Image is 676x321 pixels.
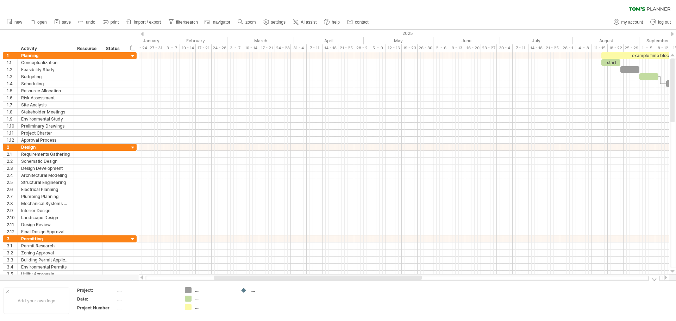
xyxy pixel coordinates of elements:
div: 17 - 21 [196,44,212,52]
div: 28 - 2 [354,44,370,52]
div: hide legend [648,276,660,281]
div: 9 - 13 [449,44,465,52]
a: open [28,18,49,27]
div: 1.10 [7,123,17,129]
div: 1.1 [7,59,17,66]
div: Resource Allocation [21,87,70,94]
div: 3.5 [7,271,17,277]
div: Landscape Design [21,214,70,221]
div: Environmental Permits [21,264,70,270]
div: 1 [7,52,17,59]
div: 30 - 4 [497,44,513,52]
span: open [37,20,47,25]
div: 2.11 [7,221,17,228]
span: contact [355,20,369,25]
a: new [5,18,24,27]
div: 10 - 14 [180,44,196,52]
a: print [101,18,121,27]
div: 3.3 [7,257,17,263]
div: 1.8 [7,109,17,115]
span: new [14,20,22,25]
div: Scheduling [21,80,70,87]
div: Structural Engineering [21,179,70,186]
a: undo [76,18,98,27]
div: 1.4 [7,80,17,87]
div: 2.7 [7,193,17,200]
div: Project Number [77,305,116,311]
div: Mechanical Systems Design [21,200,70,207]
div: Activity [21,45,70,52]
div: Budgeting [21,73,70,80]
span: save [62,20,71,25]
div: 11 - 15 [592,44,608,52]
div: 1.6 [7,94,17,101]
div: Risk Assessment [21,94,70,101]
a: my account [612,18,645,27]
div: Planning [21,52,70,59]
div: .... [117,296,176,302]
span: settings [271,20,286,25]
div: 25 - 29 [624,44,639,52]
div: 27 - 31 [148,44,164,52]
a: log out [649,18,673,27]
div: February 2025 [164,37,227,44]
div: start [601,59,620,66]
div: 24 - 28 [275,44,291,52]
div: 2.9 [7,207,17,214]
div: Electrical Planning [21,186,70,193]
div: 5 - 9 [370,44,386,52]
span: import / export [134,20,161,25]
div: 1.12 [7,137,17,143]
div: 24 - 28 [212,44,227,52]
div: 14 - 18 [528,44,544,52]
div: 10 - 14 [243,44,259,52]
div: 2 - 6 [433,44,449,52]
span: zoom [245,20,256,25]
div: Preliminary Drawings [21,123,70,129]
div: Date: [77,296,116,302]
div: 3 - 7 [227,44,243,52]
span: AI assist [301,20,317,25]
div: 1.11 [7,130,17,136]
div: 3.4 [7,264,17,270]
div: June 2025 [433,37,500,44]
span: print [111,20,119,25]
div: 2.3 [7,165,17,172]
div: Utility Approvals [21,271,70,277]
div: August 2025 [573,37,639,44]
div: .... [117,287,176,293]
span: undo [86,20,95,25]
div: May 2025 [364,37,433,44]
a: save [52,18,73,27]
div: April 2025 [294,37,364,44]
div: .... [195,296,233,302]
div: 23 - 27 [481,44,497,52]
a: AI assist [291,18,319,27]
div: 20 - 24 [132,44,148,52]
div: 2.6 [7,186,17,193]
div: 31 - 4 [291,44,307,52]
div: 18 - 22 [608,44,624,52]
div: Schematic Design [21,158,70,165]
div: Design Development [21,165,70,172]
div: Plumbing Planning [21,193,70,200]
div: Building Permit Application [21,257,70,263]
div: Approval Process [21,137,70,143]
div: Interior Design [21,207,70,214]
a: navigator [204,18,232,27]
div: March 2025 [227,37,294,44]
div: Status [106,45,121,52]
div: 4 - 8 [576,44,592,52]
div: 3.2 [7,249,17,256]
div: Project: [77,287,116,293]
div: Design [21,144,70,150]
div: 2.2 [7,158,17,165]
div: 2.10 [7,214,17,221]
div: Add your own logo [4,288,69,314]
span: log out [658,20,671,25]
div: 3 [7,235,17,242]
div: .... [195,304,233,310]
div: 1.7 [7,101,17,108]
div: 21 - 25 [338,44,354,52]
div: 2.8 [7,200,17,207]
